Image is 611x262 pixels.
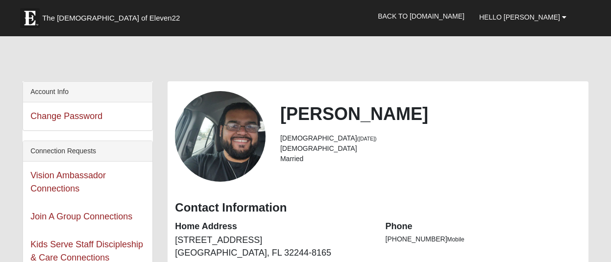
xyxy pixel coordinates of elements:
[15,3,211,28] a: The [DEMOGRAPHIC_DATA] of Eleven22
[175,220,370,233] dt: Home Address
[386,220,581,233] dt: Phone
[386,234,581,244] li: [PHONE_NUMBER]
[42,13,180,23] span: The [DEMOGRAPHIC_DATA] of Eleven22
[30,111,102,121] a: Change Password
[175,201,581,215] h3: Contact Information
[357,136,377,142] small: ([DATE])
[472,5,574,29] a: Hello [PERSON_NAME]
[20,8,40,28] img: Eleven22 logo
[23,141,152,162] div: Connection Requests
[370,4,472,28] a: Back to [DOMAIN_NAME]
[280,133,581,143] li: [DEMOGRAPHIC_DATA]
[447,236,464,243] span: Mobile
[280,154,581,164] li: Married
[30,212,132,221] a: Join A Group Connections
[175,234,370,259] dd: [STREET_ADDRESS] [GEOGRAPHIC_DATA], FL 32244-8165
[280,143,581,154] li: [DEMOGRAPHIC_DATA]
[280,103,581,124] h2: [PERSON_NAME]
[23,82,152,102] div: Account Info
[30,170,106,193] a: Vision Ambassador Connections
[175,91,266,182] a: View Fullsize Photo
[479,13,560,21] span: Hello [PERSON_NAME]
